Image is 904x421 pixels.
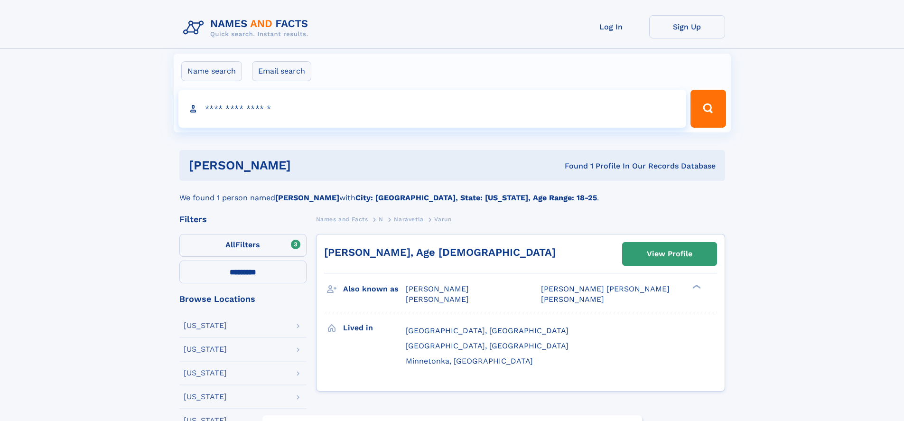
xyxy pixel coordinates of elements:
[406,326,568,335] span: [GEOGRAPHIC_DATA], [GEOGRAPHIC_DATA]
[179,295,307,303] div: Browse Locations
[406,284,469,293] span: [PERSON_NAME]
[573,15,649,38] a: Log In
[406,295,469,304] span: [PERSON_NAME]
[184,393,227,401] div: [US_STATE]
[379,216,383,223] span: N
[406,341,568,350] span: [GEOGRAPHIC_DATA], [GEOGRAPHIC_DATA]
[178,90,687,128] input: search input
[189,159,428,171] h1: [PERSON_NAME]
[649,15,725,38] a: Sign Up
[181,61,242,81] label: Name search
[275,193,339,202] b: [PERSON_NAME]
[184,346,227,353] div: [US_STATE]
[343,281,406,297] h3: Also known as
[324,246,556,258] a: [PERSON_NAME], Age [DEMOGRAPHIC_DATA]
[541,295,604,304] span: [PERSON_NAME]
[179,215,307,224] div: Filters
[179,15,316,41] img: Logo Names and Facts
[343,320,406,336] h3: Lived in
[394,213,423,225] a: Naravetla
[179,234,307,257] label: Filters
[690,90,726,128] button: Search Button
[316,213,368,225] a: Names and Facts
[225,240,235,249] span: All
[623,243,717,265] a: View Profile
[690,284,701,290] div: ❯
[379,213,383,225] a: N
[184,369,227,377] div: [US_STATE]
[355,193,597,202] b: City: [GEOGRAPHIC_DATA], State: [US_STATE], Age Range: 18-25
[541,284,670,293] span: [PERSON_NAME] [PERSON_NAME]
[428,161,716,171] div: Found 1 Profile In Our Records Database
[179,181,725,204] div: We found 1 person named with .
[406,356,533,365] span: Minnetonka, [GEOGRAPHIC_DATA]
[252,61,311,81] label: Email search
[394,216,423,223] span: Naravetla
[184,322,227,329] div: [US_STATE]
[647,243,692,265] div: View Profile
[434,216,451,223] span: Varun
